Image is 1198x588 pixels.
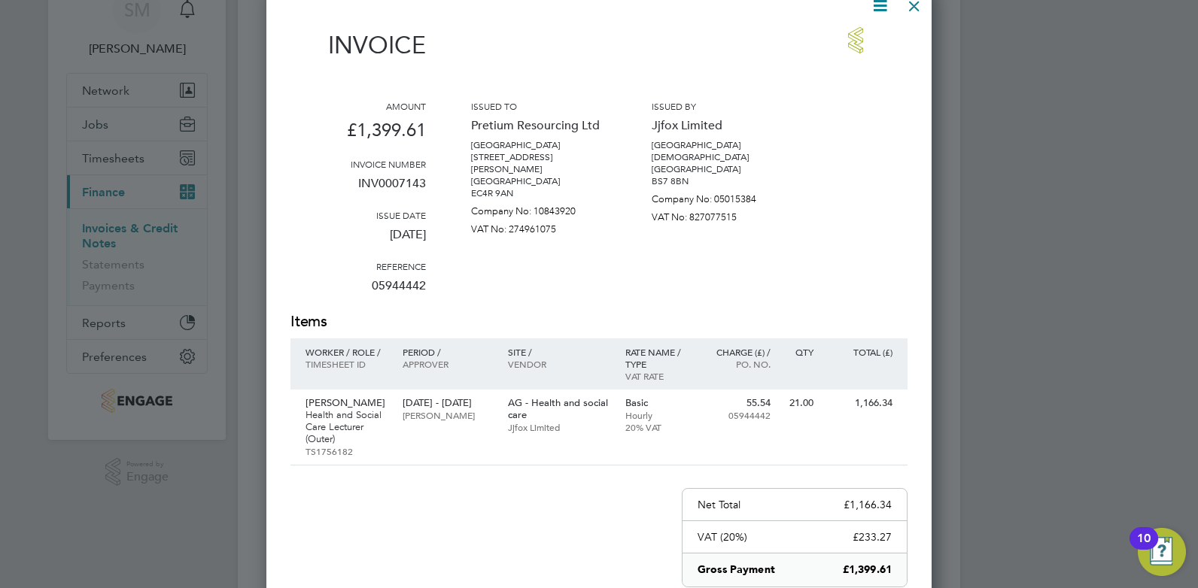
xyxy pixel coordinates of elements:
p: Vendor [508,358,610,370]
p: 05944442 [705,409,771,421]
img: jjfox-logo-remittance.png [848,27,908,53]
h2: Items [290,311,908,332]
p: [GEOGRAPHIC_DATA] [471,175,607,187]
p: Total (£) [829,346,892,358]
h3: Reference [290,260,426,272]
p: TS1756182 [306,445,388,457]
p: AG - Health and social care [508,397,610,421]
p: Net Total [698,498,740,511]
p: Jjfox Limited [508,421,610,433]
p: 05944442 [290,272,426,311]
p: [GEOGRAPHIC_DATA] [652,163,787,175]
p: £1,399.61 [290,112,426,158]
p: Timesheet ID [306,358,388,370]
div: 10 [1137,538,1151,558]
h3: Issued by [652,100,787,112]
p: Basic [625,397,691,409]
h3: Invoice number [290,158,426,170]
p: [DATE] - [DATE] [403,397,492,409]
p: INV0007143 [290,170,426,209]
p: Rate name / type [625,346,691,370]
p: £233.27 [853,530,892,544]
p: 1,166.34 [829,397,892,409]
h3: Amount [290,100,426,112]
p: Health and Social Care Lecturer (Outer) [306,409,388,445]
p: Jjfox Limited [652,112,787,139]
p: 21.00 [786,397,813,409]
p: Charge (£) / [705,346,771,358]
p: Company No: 10843920 [471,199,607,217]
p: [DATE] [290,221,426,260]
p: Company No: 05015384 [652,187,787,205]
p: [STREET_ADDRESS][PERSON_NAME] [471,151,607,175]
p: Site / [508,346,610,358]
p: Approver [403,358,492,370]
p: QTY [786,346,813,358]
button: Open Resource Center, 10 new notifications [1138,528,1186,576]
h3: Issue date [290,209,426,221]
p: VAT rate [625,370,691,382]
p: Worker / Role / [306,346,388,358]
h3: Issued to [471,100,607,112]
p: VAT No: 827077515 [652,205,787,223]
p: Hourly [625,409,691,421]
p: Period / [403,346,492,358]
p: EC4R 9AN [471,187,607,199]
p: [DEMOGRAPHIC_DATA] [652,151,787,163]
p: 55.54 [705,397,771,409]
p: 20% VAT [625,421,691,433]
p: Pretium Resourcing Ltd [471,112,607,139]
p: [PERSON_NAME] [403,409,492,421]
p: VAT (20%) [698,530,747,544]
p: £1,166.34 [844,498,892,511]
p: Gross Payment [698,562,775,577]
p: Po. No. [705,358,771,370]
h1: Invoice [290,31,426,59]
p: [GEOGRAPHIC_DATA] [471,139,607,151]
p: [PERSON_NAME] [306,397,388,409]
p: BS7 8BN [652,175,787,187]
p: [GEOGRAPHIC_DATA] [652,139,787,151]
p: VAT No: 274961075 [471,217,607,235]
p: £1,399.61 [843,562,892,577]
